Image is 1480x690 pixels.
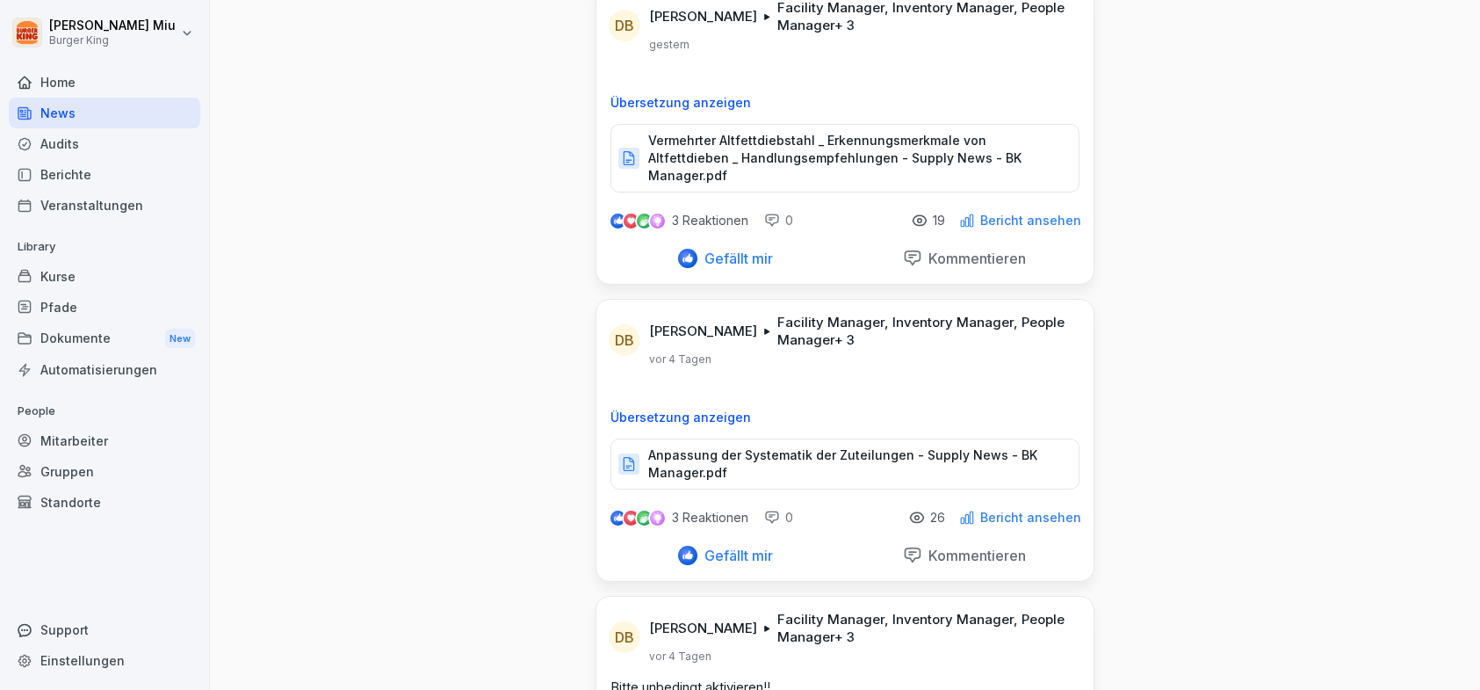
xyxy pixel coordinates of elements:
[9,456,200,487] a: Gruppen
[49,34,176,47] p: Burger King
[610,410,1079,425] p: Übersetzung anzeigen
[649,620,757,637] p: [PERSON_NAME]
[649,323,757,340] p: [PERSON_NAME]
[9,397,200,425] p: People
[764,509,793,527] div: 0
[980,511,1081,525] p: Bericht ansehen
[9,354,200,385] a: Automatisierungen
[980,214,1081,228] p: Bericht ansehen
[933,214,945,228] p: 19
[9,614,200,645] div: Support
[764,212,793,229] div: 0
[49,18,176,33] p: [PERSON_NAME] Miu
[650,213,665,229] img: inspiring
[922,250,1027,267] p: Kommentieren
[649,352,711,367] p: vor 4 Tagen
[610,461,1079,478] a: Anpassung der Systematik der Zuteilungen - Supply News - BK Manager.pdf
[9,261,200,292] a: Kurse
[9,645,200,676] a: Einstellungen
[648,132,1061,185] p: Vermehrter Altfettdiebstahl _ Erkennungsmerkmale von Altfettdieben _ Handlungsempfehlungen - Supp...
[9,425,200,456] a: Mitarbeiter
[609,324,640,356] div: DB
[9,159,200,190] a: Berichte
[922,547,1027,564] p: Kommentieren
[697,250,773,267] p: Gefällt mir
[9,128,200,159] a: Audits
[9,487,200,518] a: Standorte
[9,98,200,128] a: News
[672,214,748,228] p: 3 Reaktionen
[611,214,625,228] img: like
[637,214,652,229] img: celebrate
[609,621,640,653] div: DB
[672,511,748,525] p: 3 Reaktionen
[9,292,200,323] a: Pfade
[611,511,625,525] img: like
[930,511,945,525] p: 26
[637,511,652,526] img: celebrate
[609,10,640,41] div: DB
[697,547,773,564] p: Gefällt mir
[649,38,689,52] p: gestern
[649,650,711,664] p: vor 4 Tagen
[624,214,638,228] img: love
[9,233,200,261] p: Library
[777,314,1072,349] p: Facility Manager, Inventory Manager, People Manager + 3
[610,155,1079,172] a: Vermehrter Altfettdiebstahl _ Erkennungsmerkmale von Altfettdieben _ Handlungsempfehlungen - Supp...
[648,447,1061,482] p: Anpassung der Systematik der Zuteilungen - Supply News - BK Manager.pdf
[650,510,665,526] img: inspiring
[165,329,195,349] div: New
[624,512,638,525] img: love
[9,190,200,221] a: Veranstaltungen
[777,611,1072,646] p: Facility Manager, Inventory Manager, People Manager + 3
[610,96,1079,110] p: Übersetzung anzeigen
[9,323,200,355] a: DokumenteNew
[9,67,200,98] a: Home
[649,8,757,25] p: [PERSON_NAME]
[9,323,200,355] div: Dokumente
